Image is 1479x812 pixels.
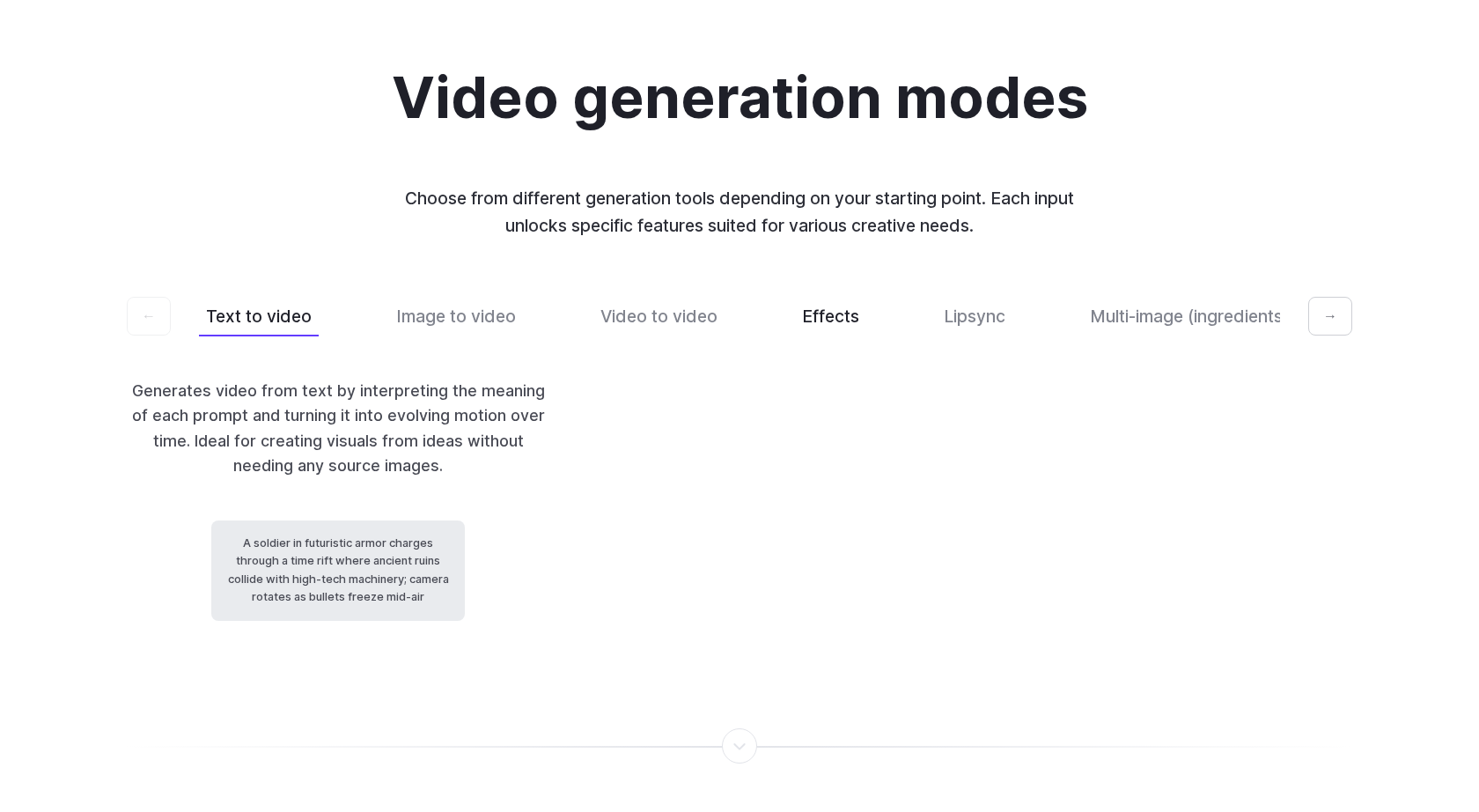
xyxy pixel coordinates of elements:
[373,185,1106,239] p: Choose from different generation tools depending on your starting point. Each input unlocks speci...
[392,65,1088,129] h2: Video generation modes
[211,520,465,621] code: A soldier in futuristic armor charges through a time rift where ancient ruins collide with high-t...
[389,296,523,337] button: Image to video
[1308,297,1352,336] button: →
[127,379,549,478] p: Generates video from text by interpreting the meaning of each prompt and turning it into evolving...
[795,296,866,337] button: Effects
[1083,296,1296,337] button: Multi-image (ingredients)
[593,296,725,337] button: Video to video
[937,296,1012,337] button: Lipsync
[199,296,319,337] button: Text to video
[127,297,171,336] button: ←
